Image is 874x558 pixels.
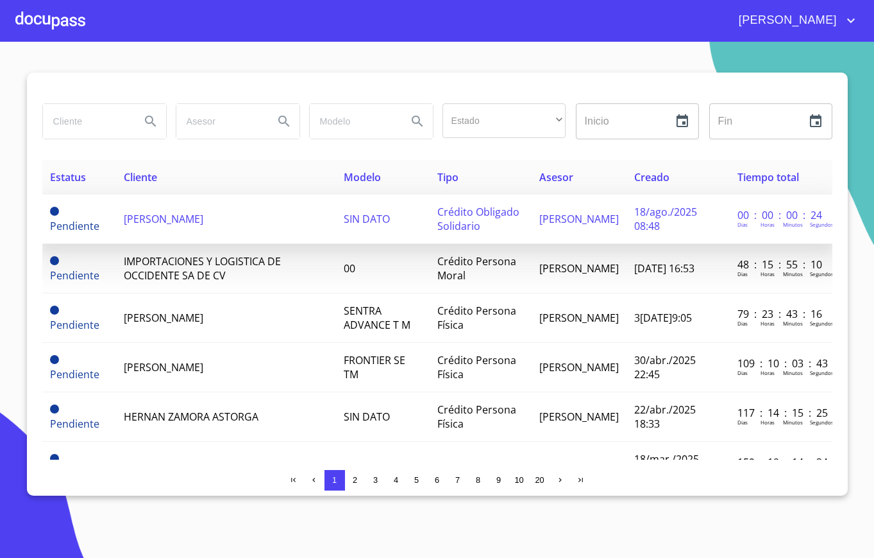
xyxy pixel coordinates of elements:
[124,311,203,325] span: [PERSON_NAME]
[437,205,519,233] span: Crédito Obligado Solidario
[437,403,516,431] span: Crédito Persona Física
[737,170,799,184] span: Tiempo total
[783,419,803,426] p: Minutos
[135,106,166,137] button: Search
[737,406,824,420] p: 117 : 14 : 15 : 25
[761,320,775,327] p: Horas
[310,104,397,139] input: search
[737,419,748,426] p: Dias
[269,106,299,137] button: Search
[437,254,516,283] span: Crédito Persona Moral
[737,257,824,272] p: 48 : 15 : 55 : 10
[124,170,157,184] span: Cliente
[50,256,59,265] span: Pendiente
[783,320,803,327] p: Minutos
[539,360,619,374] span: [PERSON_NAME]
[729,10,843,31] span: [PERSON_NAME]
[539,212,619,226] span: [PERSON_NAME]
[43,104,130,139] input: search
[761,369,775,376] p: Horas
[437,170,458,184] span: Tipo
[737,221,748,228] p: Dias
[737,369,748,376] p: Dias
[530,470,550,491] button: 20
[634,403,696,431] span: 22/abr./2025 18:33
[324,470,345,491] button: 1
[634,261,694,275] span: [DATE] 16:53
[437,353,516,381] span: Crédito Persona Física
[124,254,281,283] span: IMPORTACIONES Y LOGISTICA DE OCCIDENTE SA DE CV
[402,106,433,137] button: Search
[50,170,86,184] span: Estatus
[437,459,505,473] span: Contado PFAE
[448,470,468,491] button: 7
[124,459,203,473] span: [PERSON_NAME]
[386,470,407,491] button: 4
[737,270,748,277] p: Dias
[50,405,59,414] span: Pendiente
[176,104,264,139] input: search
[394,475,398,485] span: 4
[414,475,419,485] span: 5
[761,419,775,426] p: Horas
[539,410,619,424] span: [PERSON_NAME]
[344,212,390,226] span: SIN DATO
[810,419,834,426] p: Segundos
[50,355,59,364] span: Pendiente
[50,268,99,283] span: Pendiente
[124,212,203,226] span: [PERSON_NAME]
[435,475,439,485] span: 6
[489,470,509,491] button: 9
[50,318,99,332] span: Pendiente
[50,306,59,315] span: Pendiente
[468,470,489,491] button: 8
[783,221,803,228] p: Minutos
[634,452,699,480] span: 18/mar./2025 13:34
[539,311,619,325] span: [PERSON_NAME]
[810,369,834,376] p: Segundos
[634,170,669,184] span: Creado
[737,455,824,469] p: 152 : 19 : 14 : 34
[634,353,696,381] span: 30/abr./2025 22:45
[496,475,501,485] span: 9
[535,475,544,485] span: 20
[737,356,824,371] p: 109 : 10 : 03 : 43
[634,205,697,233] span: 18/ago./2025 08:48
[50,219,99,233] span: Pendiente
[50,367,99,381] span: Pendiente
[514,475,523,485] span: 10
[124,410,258,424] span: HERNAN ZAMORA ASTORGA
[366,470,386,491] button: 3
[124,360,203,374] span: [PERSON_NAME]
[539,459,619,473] span: [PERSON_NAME]
[373,475,378,485] span: 3
[344,261,355,275] span: 00
[476,475,480,485] span: 8
[737,208,824,222] p: 00 : 00 : 00 : 24
[50,417,99,431] span: Pendiente
[344,410,390,424] span: SIN DATO
[539,170,573,184] span: Asesor
[737,307,824,321] p: 79 : 23 : 43 : 16
[783,270,803,277] p: Minutos
[344,353,405,381] span: FRONTIER SE TM
[729,10,859,31] button: account of current user
[761,221,775,228] p: Horas
[344,304,410,332] span: SENTRA ADVANCE T M
[50,207,59,216] span: Pendiente
[539,261,619,275] span: [PERSON_NAME]
[737,320,748,327] p: Dias
[437,304,516,332] span: Crédito Persona Física
[344,170,381,184] span: Modelo
[634,311,692,325] span: 3[DATE]9:05
[810,221,834,228] p: Segundos
[810,320,834,327] p: Segundos
[353,475,357,485] span: 2
[810,270,834,277] p: Segundos
[455,475,460,485] span: 7
[442,103,566,138] div: ​
[761,270,775,277] p: Horas
[509,470,530,491] button: 10
[50,454,59,463] span: Pendiente
[427,470,448,491] button: 6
